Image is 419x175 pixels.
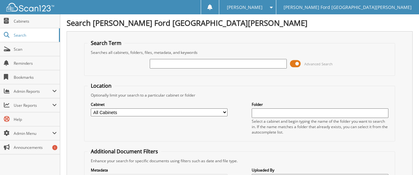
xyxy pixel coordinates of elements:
h1: Search [PERSON_NAME] Ford [GEOGRAPHIC_DATA][PERSON_NAME] [67,18,413,28]
legend: Additional Document Filters [88,148,161,155]
span: Admin Menu [14,131,52,136]
img: scan123-logo-white.svg [6,3,54,11]
legend: Location [88,82,115,89]
span: User Reports [14,103,52,108]
span: Scan [14,47,57,52]
div: Select a cabinet and begin typing the name of the folder you want to search in. If the name match... [252,119,388,135]
div: Enhance your search for specific documents using filters such as date and file type. [88,158,391,164]
span: Reminders [14,61,57,66]
label: Uploaded By [252,167,388,173]
div: Optionally limit your search to a particular cabinet or folder [88,92,391,98]
div: 1 [52,145,57,150]
span: Cabinets [14,18,57,24]
legend: Search Term [88,40,125,47]
span: Help [14,117,57,122]
span: Admin Reports [14,89,52,94]
div: Searches all cabinets, folders, files, metadata, and keywords [88,50,391,55]
span: Search [14,33,56,38]
span: Announcements [14,145,57,150]
label: Metadata [91,167,228,173]
label: Cabinet [91,102,228,107]
span: [PERSON_NAME] [227,5,263,9]
label: Folder [252,102,388,107]
span: Bookmarks [14,75,57,80]
span: [PERSON_NAME] Ford [GEOGRAPHIC_DATA][PERSON_NAME] [284,5,412,9]
span: Advanced Search [304,62,333,66]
